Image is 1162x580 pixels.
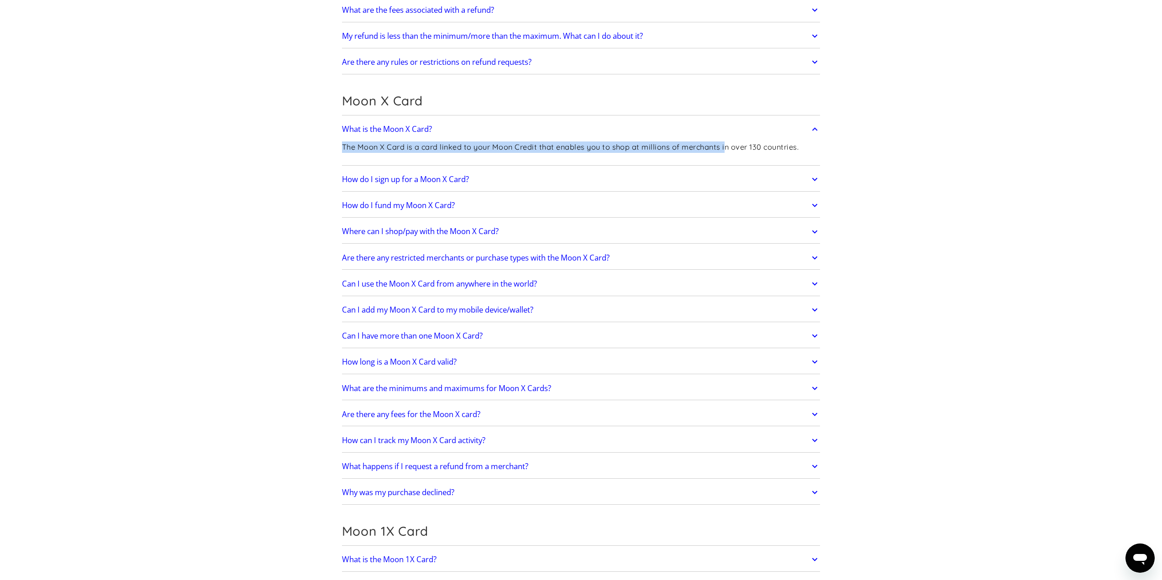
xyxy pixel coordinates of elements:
[342,201,455,210] h2: How do I fund my Moon X Card?
[342,253,610,262] h2: Are there any restricted merchants or purchase types with the Moon X Card?
[342,357,457,366] h2: How long is a Moon X Card valid?
[342,326,820,345] a: Can I have more than one Moon X Card?
[342,274,820,293] a: Can I use the Moon X Card from anywhere in the world?
[342,462,528,471] h2: What happens if I request a refund from a merchant?
[342,405,820,424] a: Are there any fees for the Moon X card?
[342,279,537,288] h2: Can I use the Moon X Card from anywhere in the world?
[342,550,820,569] a: What is the Moon 1X Card?
[342,222,820,241] a: Where can I shop/pay with the Moon X Card?
[342,248,820,267] a: Are there any restricted merchants or purchase types with the Moon X Card?
[342,331,483,340] h2: Can I have more than one Moon X Card?
[342,26,820,46] a: My refund is less than the minimum/more than the maximum. What can I do about it?
[342,352,820,371] a: How long is a Moon X Card valid?
[342,523,820,539] h2: Moon 1X Card
[1125,543,1155,573] iframe: Button to launch messaging window
[342,31,643,41] h2: My refund is less than the minimum/more than the maximum. What can I do about it?
[342,52,820,72] a: Are there any rules or restrictions on refund requests?
[342,120,820,139] a: What is the Moon X Card?
[342,384,551,393] h2: What are the minimums and maximums for Moon X Cards?
[342,488,454,497] h2: Why was my purchase declined?
[342,5,494,15] h2: What are the fees associated with a refund?
[342,457,820,476] a: What happens if I request a refund from a merchant?
[342,170,820,189] a: How do I sign up for a Moon X Card?
[342,0,820,20] a: What are the fees associated with a refund?
[342,141,799,153] p: The Moon X Card is a card linked to your Moon Credit that enables you to shop at millions of merc...
[342,410,480,419] h2: Are there any fees for the Moon X card?
[342,93,820,109] h2: Moon X Card
[342,300,820,319] a: Can I add my Moon X Card to my mobile device/wallet?
[342,555,436,564] h2: What is the Moon 1X Card?
[342,175,469,184] h2: How do I sign up for a Moon X Card?
[342,196,820,215] a: How do I fund my Moon X Card?
[342,379,820,398] a: What are the minimums and maximums for Moon X Cards?
[342,125,432,134] h2: What is the Moon X Card?
[342,227,499,236] h2: Where can I shop/pay with the Moon X Card?
[342,436,485,445] h2: How can I track my Moon X Card activity?
[342,57,531,67] h2: Are there any rules or restrictions on refund requests?
[342,483,820,502] a: Why was my purchase declined?
[342,305,533,314] h2: Can I add my Moon X Card to my mobile device/wallet?
[342,431,820,450] a: How can I track my Moon X Card activity?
